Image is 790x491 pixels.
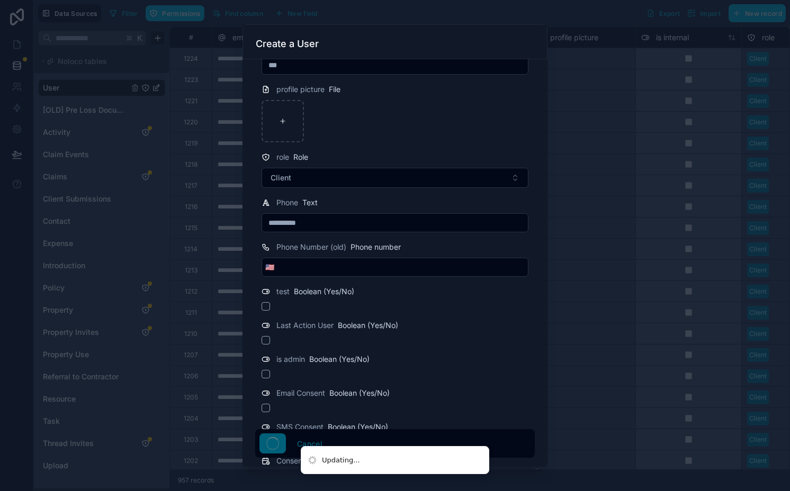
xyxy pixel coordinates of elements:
[265,262,274,272] span: 🇺🇸
[276,354,305,365] span: is admin
[271,172,291,183] span: Client
[276,456,324,466] span: Consent Date
[276,388,325,398] span: Email Consent
[276,197,298,208] span: Phone
[276,422,324,432] span: SMS Consent
[302,197,318,208] span: Text
[276,152,289,162] span: role
[276,242,346,252] span: Phone Number (old)
[328,422,388,432] span: Boolean (Yes/No)
[351,242,401,252] span: Phone number
[276,286,290,297] span: test
[262,258,277,277] button: Select Button
[276,84,325,95] span: profile picture
[322,455,360,466] div: Updating...
[338,320,398,331] span: Boolean (Yes/No)
[294,286,354,297] span: Boolean (Yes/No)
[329,84,340,95] span: File
[309,354,370,365] span: Boolean (Yes/No)
[329,388,390,398] span: Boolean (Yes/No)
[276,320,334,331] span: Last Action User
[256,38,319,50] h3: Create a User
[293,152,308,162] span: Role
[262,168,528,188] button: Select Button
